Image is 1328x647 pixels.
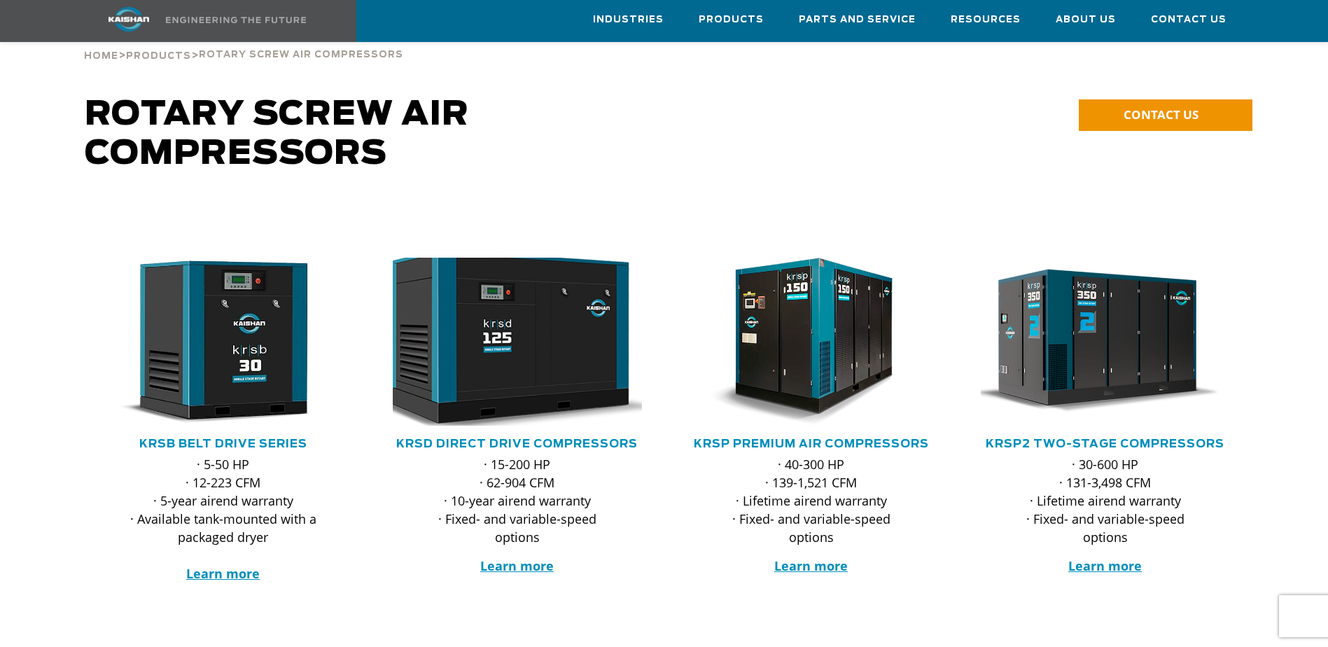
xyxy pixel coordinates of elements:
[715,455,908,546] p: · 40-300 HP · 139-1,521 CFM · Lifetime airend warranty · Fixed- and variable-speed options
[370,249,644,434] img: krsd125
[799,1,916,39] a: Parts and Service
[396,438,638,450] a: KRSD Direct Drive Compressors
[1056,12,1116,28] span: About Us
[970,258,1219,426] img: krsp350
[84,52,118,61] span: Home
[951,12,1021,28] span: Resources
[799,12,916,28] span: Parts and Service
[84,49,118,62] a: Home
[951,1,1021,39] a: Resources
[593,1,664,39] a: Industries
[76,7,181,32] img: kaishan logo
[1151,1,1226,39] a: Contact Us
[1009,455,1202,546] p: · 30-600 HP · 131-3,498 CFM · Lifetime airend warranty · Fixed- and variable-speed options
[126,52,191,61] span: Products
[99,258,348,426] div: krsb30
[774,557,848,574] a: Learn more
[1068,557,1142,574] a: Learn more
[480,557,554,574] a: Learn more
[986,438,1224,450] a: KRSP2 Two-Stage Compressors
[687,258,936,426] div: krsp150
[186,565,260,582] a: Learn more
[88,258,337,426] img: krsb30
[1079,99,1252,131] a: CONTACT US
[1056,1,1116,39] a: About Us
[139,438,307,450] a: KRSB Belt Drive Series
[421,455,614,546] p: · 15-200 HP · 62-904 CFM · 10-year airend warranty · Fixed- and variable-speed options
[981,258,1230,426] div: krsp350
[694,438,929,450] a: KRSP Premium Air Compressors
[699,12,764,28] span: Products
[1124,106,1198,123] span: CONTACT US
[126,49,191,62] a: Products
[199,50,403,60] span: Rotary Screw Air Compressors
[676,258,925,426] img: krsp150
[166,17,306,23] img: Engineering the future
[393,258,642,426] div: krsd125
[593,12,664,28] span: Industries
[127,455,320,583] p: · 5-50 HP · 12-223 CFM · 5-year airend warranty · Available tank-mounted with a packaged dryer
[699,1,764,39] a: Products
[85,98,469,171] span: Rotary Screw Air Compressors
[1151,12,1226,28] span: Contact Us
